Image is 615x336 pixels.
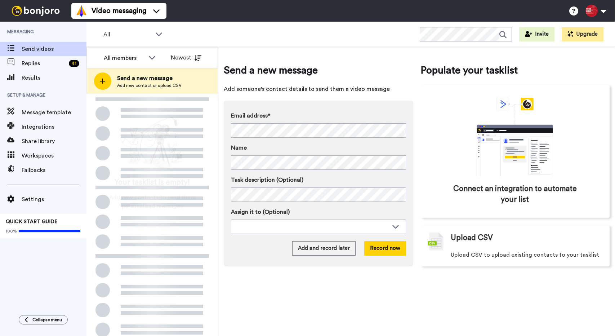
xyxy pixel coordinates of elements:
[22,137,86,146] span: Share library
[116,114,188,172] img: ready-set-action.png
[420,63,610,78] span: Populate your tasklist
[428,233,444,251] img: csv-grey.png
[22,74,86,82] span: Results
[231,143,247,152] span: Name
[69,60,79,67] div: 41
[231,176,406,184] label: Task description (Optional)
[76,5,87,17] img: vm-color.svg
[117,83,182,88] span: Add new contact or upload CSV
[22,151,86,160] span: Workspaces
[224,63,413,78] span: Send a new message
[103,30,152,39] span: All
[461,98,569,176] div: animation
[364,241,406,256] button: Record now
[115,177,190,188] span: Your tasklist is empty!
[32,317,62,323] span: Collapse menu
[22,59,66,68] span: Replies
[292,241,356,256] button: Add and record later
[22,195,86,204] span: Settings
[9,6,63,16] img: bj-logo-header-white.svg
[6,228,17,234] span: 100%
[92,6,146,16] span: Video messaging
[19,315,68,324] button: Collapse menu
[224,85,413,93] span: Add someone's contact details to send them a video message
[231,208,406,216] label: Assign it to (Optional)
[6,219,58,224] span: QUICK START GUIDE
[451,184,579,205] span: Connect an integration to automate your list
[22,45,86,53] span: Send videos
[165,50,207,65] button: Newest
[519,27,554,41] button: Invite
[451,233,493,243] span: Upload CSV
[231,111,406,120] label: Email address*
[451,251,599,259] span: Upload CSV to upload existing contacts to your tasklist
[562,27,603,41] button: Upgrade
[97,193,207,211] span: Add new contacts to send them personalised messages
[117,74,182,83] span: Send a new message
[22,108,86,117] span: Message template
[22,123,86,131] span: Integrations
[22,166,86,174] span: Fallbacks
[104,54,145,62] div: All members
